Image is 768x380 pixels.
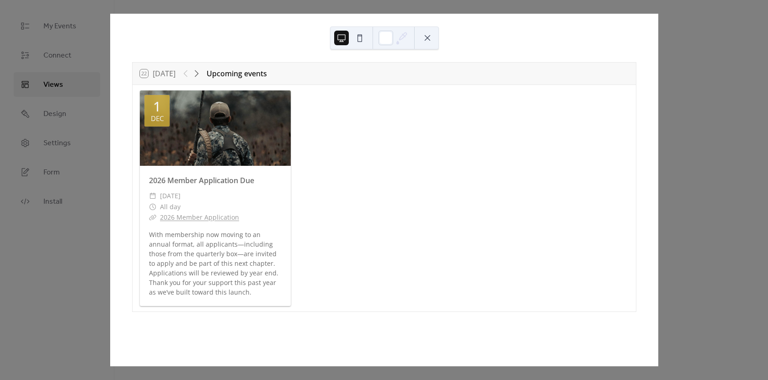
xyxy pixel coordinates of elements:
[207,68,267,79] div: Upcoming events
[160,213,239,222] a: 2026 Member Application
[160,190,181,201] span: [DATE]
[153,100,161,113] div: 1
[149,175,254,185] a: 2026 Member Application Due
[140,230,291,297] div: With membership now moving to an annual format, all applicants—including those from the quarterly...
[149,190,156,201] div: ​
[149,201,156,212] div: ​
[149,212,156,223] div: ​
[160,201,181,212] span: All day
[151,115,164,122] div: Dec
